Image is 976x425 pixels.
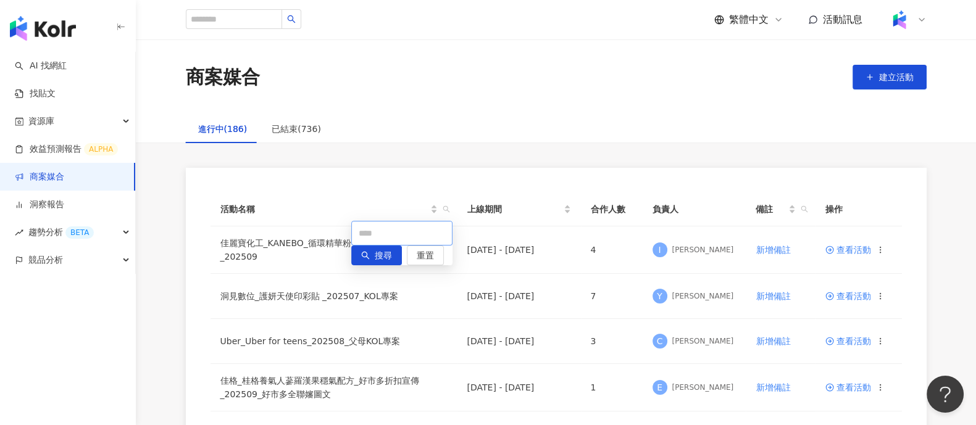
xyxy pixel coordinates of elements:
td: Uber_Uber for teens_202508_父母KOL專案 [211,319,457,364]
th: 上線期間 [457,192,581,226]
div: [PERSON_NAME] [672,291,734,302]
td: 佳格_桂格養氣人蔘羅漢果穩氣配方_好市多折扣宣傳_202509_好市多全聯嬸圖文 [211,364,457,411]
td: 3 [581,319,643,364]
th: 負責人 [643,192,746,226]
div: 商案媒合 [186,64,260,90]
a: searchAI 找網紅 [15,60,67,72]
span: 活動訊息 [823,14,862,25]
td: 7 [581,274,643,319]
span: 重置 [417,246,434,266]
button: 新增備註 [756,237,791,262]
a: 查看活動 [825,383,871,392]
span: 備註 [756,202,786,216]
td: [DATE] - [DATE] [457,226,581,274]
span: C [657,334,663,348]
span: 繁體中文 [729,13,769,27]
span: 活動名稱 [220,202,428,216]
td: [DATE] - [DATE] [457,319,581,364]
span: 建立活動 [879,72,914,82]
div: BETA [65,226,94,239]
th: 合作人數 [581,192,643,226]
a: 找貼文 [15,88,56,100]
button: 新增備註 [756,375,791,400]
a: 查看活動 [825,337,871,345]
a: 商案媒合 [15,171,64,183]
div: 進行中(186) [198,122,248,136]
span: 競品分析 [28,246,63,274]
span: Y [657,289,662,303]
td: [DATE] - [DATE] [457,274,581,319]
button: 建立活動 [853,65,927,89]
span: 新增備註 [756,291,791,301]
span: 新增備註 [756,336,791,346]
button: 新增備註 [756,329,791,353]
div: [PERSON_NAME] [672,382,734,393]
a: 洞察報告 [15,199,64,211]
td: 洞⾒數位_護妍天使印彩貼 _202507_KOL專案 [211,274,457,319]
button: 搜尋 [351,246,402,265]
span: I [658,243,661,257]
button: 新增備註 [756,284,791,308]
span: search [798,200,811,218]
iframe: Help Scout Beacon - Open [927,376,964,413]
span: search [801,205,808,213]
span: 新增備註 [756,245,791,255]
th: 操作 [815,192,902,226]
a: 效益預測報告ALPHA [15,143,118,155]
button: 重置 [407,246,444,265]
img: Kolr%20app%20icon%20%281%29.png [888,8,911,31]
span: rise [15,228,23,237]
img: logo [10,16,76,41]
th: 活動名稱 [211,192,457,226]
span: search [361,251,370,260]
td: 1 [581,364,643,411]
span: 搜尋 [375,246,392,266]
td: 佳麗寶化工_KANEBO_循環精華粉底彩妝新品_廣告投放_202509 [211,226,457,274]
span: 資源庫 [28,107,54,135]
span: 新增備註 [756,382,791,392]
span: search [440,200,453,218]
span: E [657,381,662,394]
td: [DATE] - [DATE] [457,364,581,411]
div: [PERSON_NAME] [672,245,734,255]
span: 上線期間 [467,202,561,216]
span: search [443,205,450,213]
div: [PERSON_NAME] [672,336,734,347]
div: 已結束(736) [272,122,321,136]
a: 查看活動 [825,292,871,300]
span: search [287,15,296,23]
a: 查看活動 [825,246,871,254]
td: 4 [581,226,643,274]
th: 備註 [746,192,815,226]
span: 趨勢分析 [28,218,94,246]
